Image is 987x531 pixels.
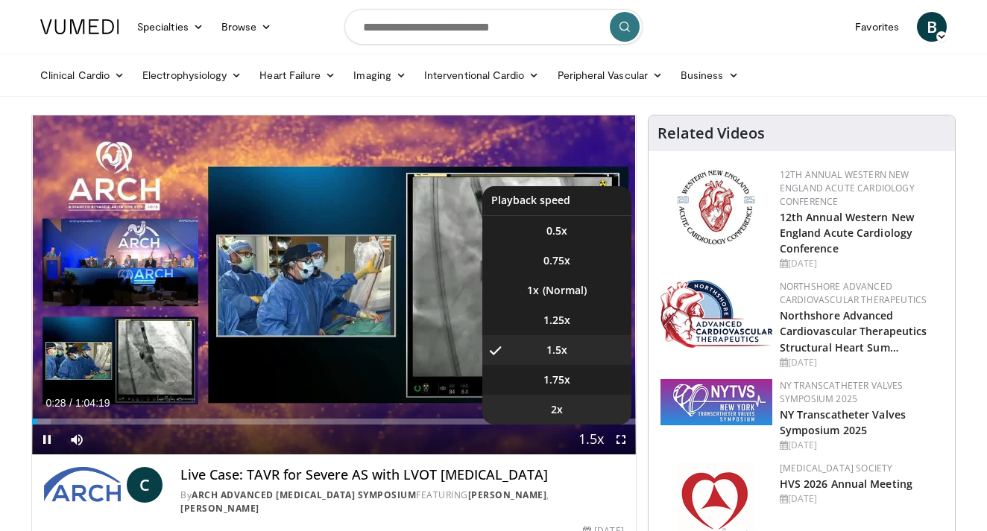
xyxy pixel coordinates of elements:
a: [PERSON_NAME] [180,502,259,515]
input: Search topics, interventions [344,9,643,45]
span: 2x [551,402,563,417]
video-js: Video Player [32,115,636,455]
span: 1.75x [543,372,570,387]
button: Playback Rate [576,425,606,454]
a: NorthShore Advanced Cardiovascular Therapeutics [780,280,927,306]
span: 0.5x [546,223,567,238]
a: ARCH Advanced [MEDICAL_DATA] Symposium [192,489,416,501]
a: NY Transcatheter Valves Symposium 2025 [780,379,904,405]
h4: Related Videos [658,124,765,142]
div: Progress Bar [32,419,636,425]
div: [DATE] [780,257,943,270]
a: B [917,12,947,42]
a: C [127,467,163,503]
span: 1:04:19 [75,397,110,409]
a: 12th Annual Western New England Acute Cardiology Conference [780,210,914,255]
a: Heart Failure [250,60,344,90]
a: Business [672,60,748,90]
a: Specialties [128,12,212,42]
button: Fullscreen [606,425,636,454]
a: Imaging [344,60,415,90]
button: Mute [62,425,92,454]
div: [DATE] [780,356,943,369]
a: Electrophysiology [133,60,250,90]
a: 12th Annual Western New England Acute Cardiology Conference [780,168,915,208]
h4: Live Case: TAVR for Severe AS with LVOT [MEDICAL_DATA] [180,467,623,483]
a: Peripheral Vascular [549,60,672,90]
a: Clinical Cardio [31,60,133,90]
a: NY Transcatheter Valves Symposium 2025 [780,407,906,437]
a: Favorites [846,12,908,42]
img: VuMedi Logo [40,19,119,34]
a: Browse [212,12,281,42]
span: 0.75x [543,253,570,268]
span: / [69,397,72,409]
span: 1x [527,283,539,298]
button: Pause [32,425,62,454]
img: 0954f259-7907-4053-a817-32a96463ecc8.png.150x105_q85_autocrop_double_scale_upscale_version-0.2.png [675,168,757,247]
a: [PERSON_NAME] [468,489,547,501]
span: 1.25x [543,313,570,328]
div: [DATE] [780,439,943,452]
a: Northshore Advanced Cardiovascular Therapeutics Structural Heart Sum… [780,308,927,354]
img: 381df6ae-7034-46cc-953d-58fc09a18a66.png.150x105_q85_autocrop_double_scale_upscale_version-0.2.png [660,379,772,425]
img: ARCH Advanced Revascularization Symposium [44,467,121,503]
img: 45d48ad7-5dc9-4e2c-badc-8ed7b7f471c1.jpg.150x105_q85_autocrop_double_scale_upscale_version-0.2.jpg [660,280,772,348]
a: HVS 2026 Annual Meeting [780,477,912,491]
a: [MEDICAL_DATA] Society [780,462,893,474]
span: 1.5x [546,343,567,357]
a: Interventional Cardio [415,60,549,90]
div: By FEATURING , [180,489,623,515]
span: 0:28 [45,397,66,409]
div: [DATE] [780,492,943,506]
